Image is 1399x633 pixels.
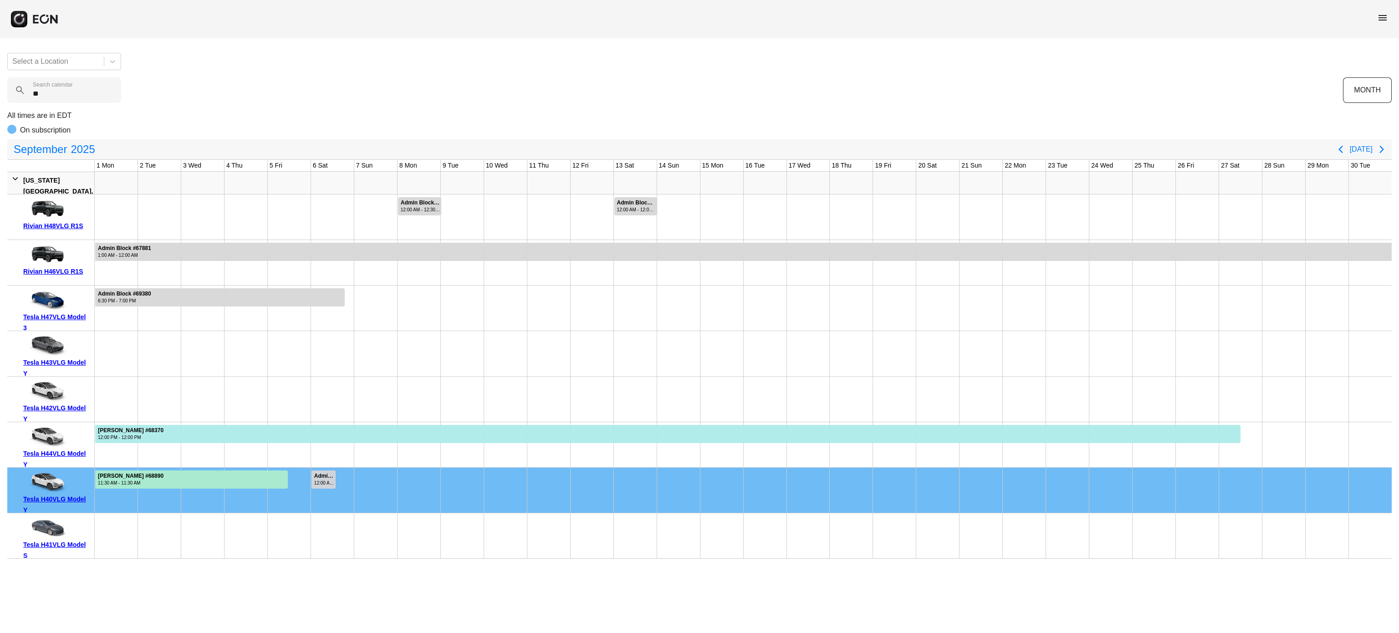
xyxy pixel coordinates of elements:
div: 29 Mon [1306,160,1331,171]
button: Previous page [1332,140,1350,158]
div: 12:00 AM - 12:30 AM [401,206,440,213]
div: 27 Sat [1219,160,1241,171]
div: 11:30 AM - 11:30 AM [98,480,163,486]
img: car [23,334,69,357]
div: 8 Mon [398,160,419,171]
div: 6 Sat [311,160,330,171]
div: Admin Block #67881 [98,245,151,252]
img: car [23,471,69,494]
button: Next page [1373,140,1391,158]
img: car [23,198,69,220]
div: 15 Mon [700,160,725,171]
img: car [23,289,69,311]
div: 26 Fri [1176,160,1196,171]
div: Tesla H41VLG Model S [23,539,91,561]
div: 5 Fri [268,160,284,171]
div: 20 Sat [916,160,938,171]
img: car [23,516,69,539]
div: Admin Block #69380 [98,291,151,297]
span: menu [1377,12,1388,23]
div: 13 Sat [614,160,636,171]
div: 14 Sun [657,160,681,171]
div: Rivian H48VLG R1S [23,220,91,231]
div: 9 Tue [441,160,460,171]
div: 23 Tue [1046,160,1069,171]
div: 2 Tue [138,160,158,171]
div: Rented for 1 days by Admin Block Current status is rental [311,468,336,489]
div: Admin Block #70136 [617,199,656,206]
span: September [12,140,69,158]
div: 7 Sun [354,160,375,171]
div: 21 Sun [960,160,983,171]
button: [DATE] [1350,141,1373,158]
div: Rented for 6 days by Admin Block Current status is rental [95,286,345,306]
div: 1 Mon [95,160,116,171]
div: 11 Thu [527,160,551,171]
p: On subscription [20,125,71,136]
div: Admin Block #70137 [401,199,440,206]
div: 4 Thu [225,160,245,171]
div: Rivian H46VLG R1S [23,266,91,277]
span: 2025 [69,140,97,158]
div: 6:30 PM - 7:00 PM [98,297,151,304]
div: [PERSON_NAME] #68370 [98,427,163,434]
div: Tesla H47VLG Model 3 [23,311,91,333]
div: 12:00 AM - 12:00 AM [617,206,656,213]
div: 25 Thu [1133,160,1156,171]
div: Tesla H43VLG Model Y [23,357,91,379]
button: MONTH [1343,77,1392,103]
button: September2025 [8,140,101,158]
div: Tesla H42VLG Model Y [23,403,91,424]
div: 17 Wed [787,160,812,171]
div: Rented for 225 days by Admin Block Current status is rental [95,240,1392,261]
div: 1:00 AM - 12:00 AM [98,252,151,259]
div: 22 Mon [1003,160,1028,171]
div: 28 Sun [1262,160,1286,171]
img: car [23,425,69,448]
div: Rented for 30 days by Mitchell Kapor Current status is rental [95,468,288,489]
div: 12:00 AM - 2:00 PM [314,480,335,486]
div: Rented for 30 days by Jared Rodman Current status is confirmed [95,422,1241,443]
label: Search calendar [33,81,72,88]
div: 24 Wed [1089,160,1115,171]
div: [US_STATE][GEOGRAPHIC_DATA], [GEOGRAPHIC_DATA] [23,175,93,208]
div: Tesla H40VLG Model Y [23,494,91,516]
div: 12 Fri [571,160,591,171]
div: [PERSON_NAME] #68890 [98,473,163,480]
div: 10 Wed [484,160,510,171]
div: Rented for 1 days by Admin Block Current status is rental [614,194,657,215]
div: 16 Tue [744,160,767,171]
p: All times are in EDT [7,110,1392,121]
div: 30 Tue [1349,160,1372,171]
img: car [23,243,69,266]
div: 12:00 PM - 12:00 PM [98,434,163,441]
div: 3 Wed [181,160,203,171]
div: Admin Block #70682 [314,473,335,480]
div: Tesla H44VLG Model Y [23,448,91,470]
div: 19 Fri [873,160,893,171]
img: car [23,380,69,403]
div: Rented for 1 days by Admin Block Current status is rental [398,194,442,215]
div: 18 Thu [830,160,853,171]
